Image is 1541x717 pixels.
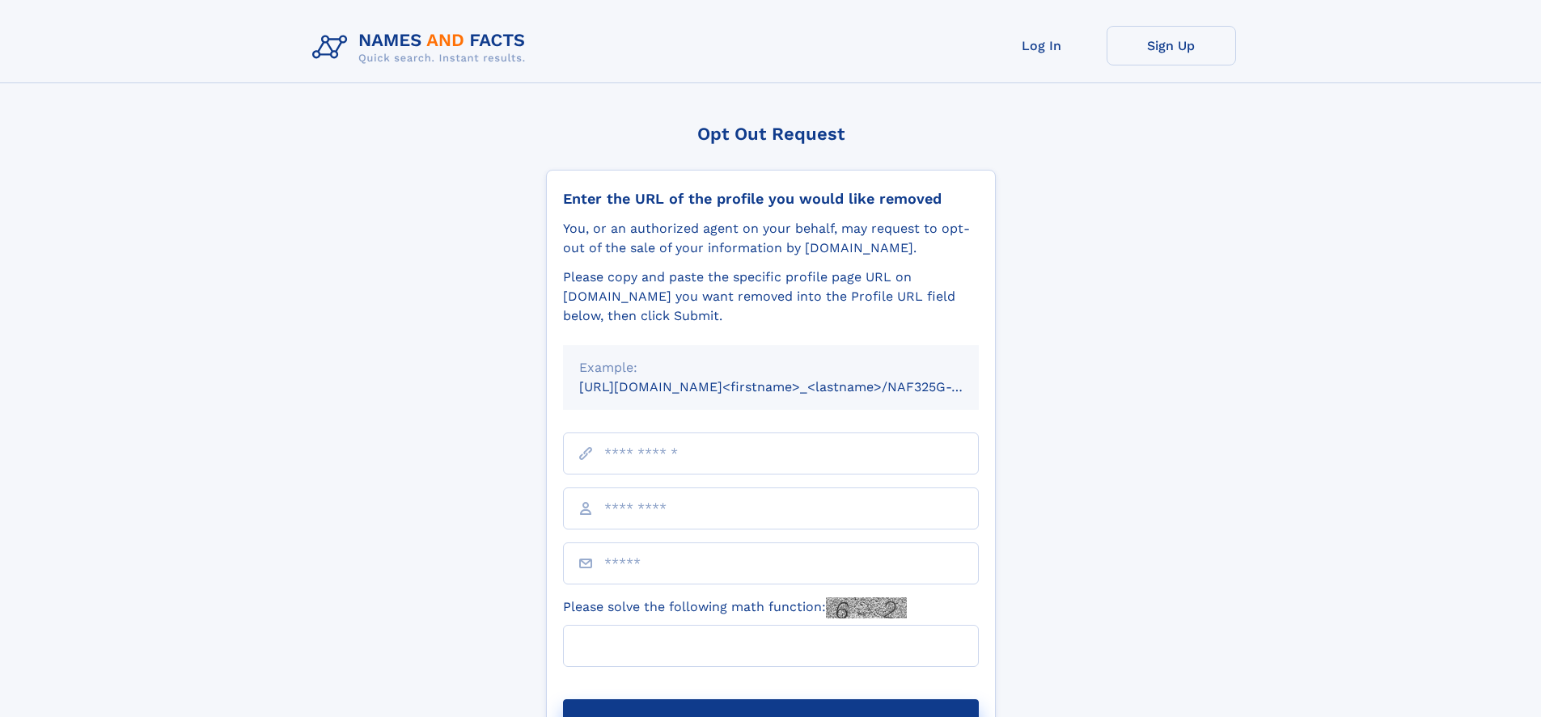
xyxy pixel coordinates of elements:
[579,379,1010,394] small: [URL][DOMAIN_NAME]<firstname>_<lastname>/NAF325G-xxxxxxxx
[563,190,979,208] div: Enter the URL of the profile you would like removed
[1107,26,1236,65] a: Sign Up
[563,597,907,618] label: Please solve the following math function:
[306,26,539,70] img: Logo Names and Facts
[563,219,979,258] div: You, or an authorized agent on your behalf, may request to opt-out of the sale of your informatio...
[563,268,979,326] div: Please copy and paste the specific profile page URL on [DOMAIN_NAME] you want removed into the Pr...
[579,358,963,377] div: Example:
[546,124,996,144] div: Opt Out Request
[977,26,1107,65] a: Log In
